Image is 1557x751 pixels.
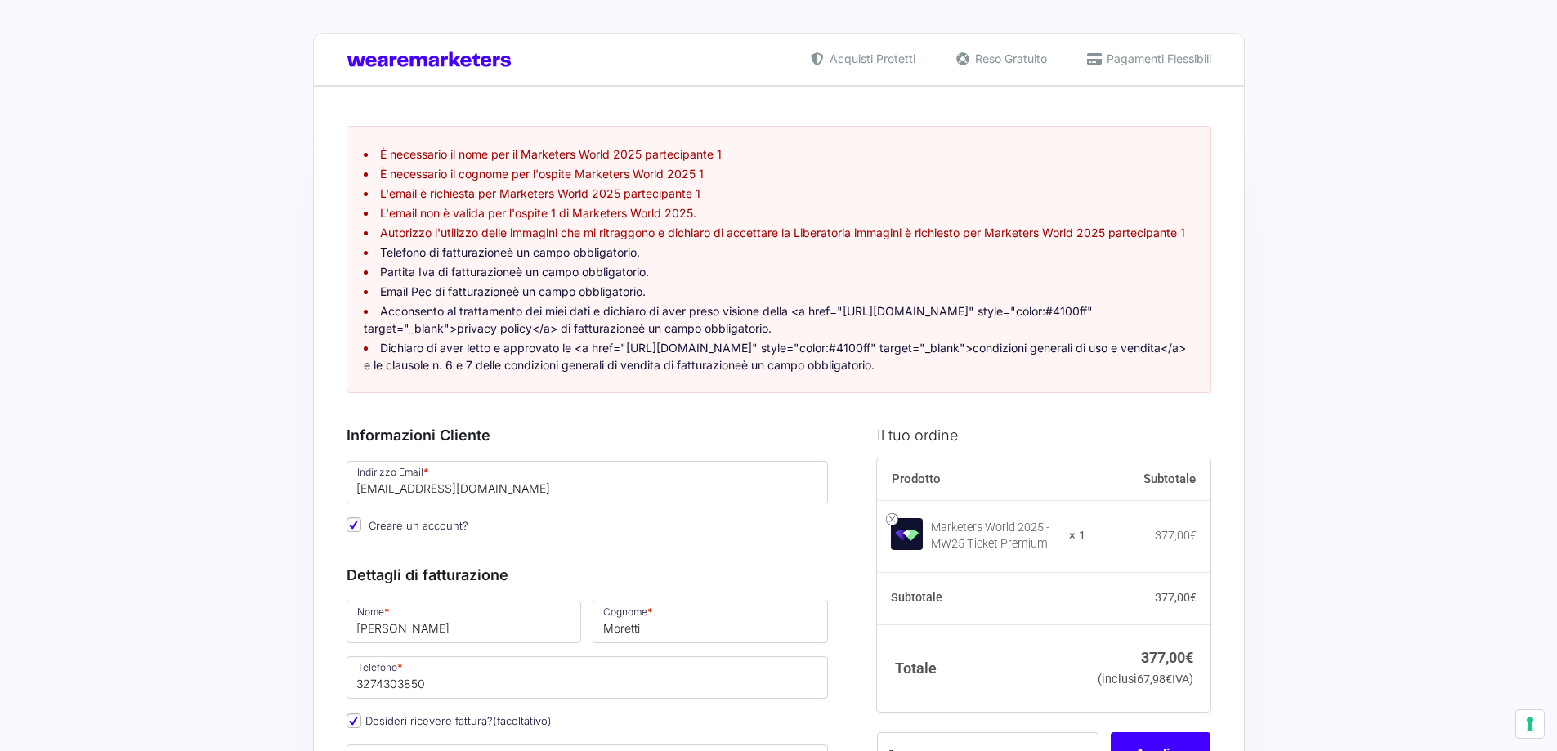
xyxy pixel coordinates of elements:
span: € [1185,649,1193,666]
li: L'email non è valida per l'ospite 1 di Marketers World 2025. [364,204,1194,221]
a: Dichiaro di aver letto e approvato le <a href="[URL][DOMAIN_NAME]" style="color:#4100ff" target="... [364,341,1186,372]
strong: Telefono di fatturazione [380,245,507,259]
input: Telefono * [347,656,829,699]
strong: × 1 [1069,528,1085,544]
h3: Il tuo ordine [877,424,1210,446]
strong: Partita Iva di fatturazione [380,265,516,279]
button: Le tue preferenze relative al consenso per le tecnologie di tracciamento [1516,710,1544,738]
span: Acquisti Protetti [825,50,915,67]
li: Autorizzo l'utilizzo delle immagini che mi ritraggono e dichiaro di accettare la Liberatoria imma... [364,224,1194,241]
span: Reso Gratuito [971,50,1047,67]
a: Telefono di fatturazioneè un campo obbligatorio. [380,245,640,259]
bdi: 377,00 [1141,649,1193,666]
input: Creare un account? [347,517,361,532]
h3: Informazioni Cliente [347,424,829,446]
a: Acconsento al trattamento dei miei dati e dichiaro di aver preso visione della <a href="[URL][DOM... [364,304,1093,335]
strong: Email Pec di fatturazione [380,284,512,298]
span: 67,98 [1137,673,1172,686]
img: Marketers World 2025 - MW25 Ticket Premium [891,518,923,550]
input: Cognome * [593,601,828,643]
li: È necessario il cognome per l'ospite Marketers World 2025 1 [364,165,1194,182]
input: Nome * [347,601,582,643]
span: (facoltativo) [493,714,552,727]
iframe: Customerly Messenger Launcher [13,687,62,736]
th: Totale [877,624,1085,712]
h3: Dettagli di fatturazione [347,564,829,586]
input: Indirizzo Email * [347,461,829,503]
div: Marketers World 2025 - MW25 Ticket Premium [931,520,1058,552]
label: Desideri ricevere fattura? [347,714,552,727]
bdi: 377,00 [1155,591,1197,604]
small: (inclusi IVA) [1098,673,1193,686]
span: Pagamenti Flessibili [1103,50,1211,67]
span: Creare un account? [369,519,468,532]
li: È necessario il nome per il Marketers World 2025 partecipante 1 [364,145,1194,163]
span: € [1190,529,1197,542]
th: Prodotto [877,458,1085,501]
th: Subtotale [1085,458,1211,501]
a: Email Pec di fatturazioneè un campo obbligatorio. [380,284,646,298]
span: € [1166,673,1172,686]
span: € [1190,591,1197,604]
li: L'email è richiesta per Marketers World 2025 partecipante 1 [364,185,1194,202]
input: Desideri ricevere fattura?(facoltativo) [347,713,361,728]
bdi: 377,00 [1155,529,1197,542]
th: Subtotale [877,573,1085,625]
a: Partita Iva di fatturazioneè un campo obbligatorio. [380,265,649,279]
